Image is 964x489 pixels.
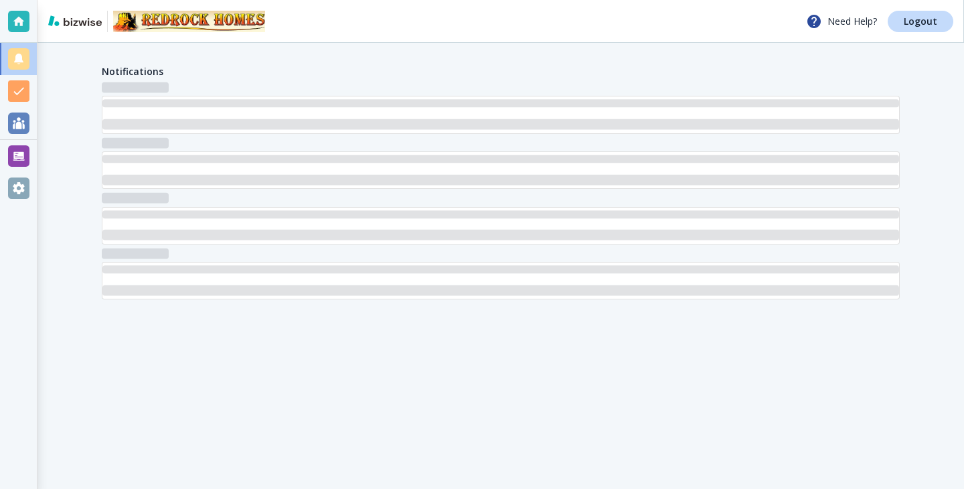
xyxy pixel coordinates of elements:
[888,11,953,32] a: Logout
[48,15,102,26] img: bizwise
[102,64,163,78] h4: Notifications
[113,11,265,32] img: Redrock Homes, Inc
[904,17,937,26] p: Logout
[806,13,877,29] p: Need Help?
